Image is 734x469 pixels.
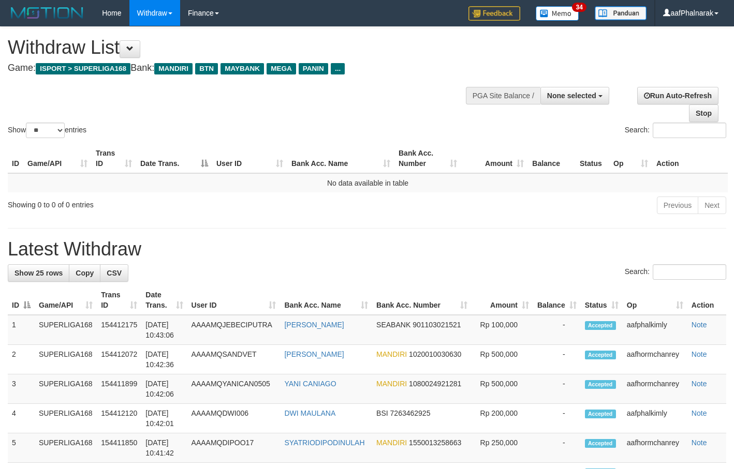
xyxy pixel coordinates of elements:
[547,92,596,100] span: None selected
[637,87,718,104] a: Run Auto-Refresh
[284,321,344,329] a: [PERSON_NAME]
[287,144,394,173] th: Bank Acc. Name: activate to sort column ascending
[585,380,616,389] span: Accepted
[653,123,726,138] input: Search:
[76,269,94,277] span: Copy
[623,433,687,463] td: aafhormchanrey
[8,404,35,433] td: 4
[689,104,718,122] a: Stop
[533,285,581,315] th: Balance: activate to sort column ascending
[472,315,533,345] td: Rp 100,000
[390,409,431,417] span: Copy 7263462925 to clipboard
[35,285,97,315] th: Game/API: activate to sort column ascending
[8,285,35,315] th: ID: activate to sort column descending
[472,285,533,315] th: Amount: activate to sort column ascending
[472,433,533,463] td: Rp 250,000
[92,144,136,173] th: Trans ID: activate to sort column ascending
[284,438,364,447] a: SYATRIODIPODINULAH
[284,350,344,358] a: [PERSON_NAME]
[8,239,726,260] h1: Latest Withdraw
[528,144,576,173] th: Balance
[187,285,281,315] th: User ID: activate to sort column ascending
[8,374,35,404] td: 3
[35,374,97,404] td: SUPERLIGA168
[187,374,281,404] td: AAAAMQYANICAN0505
[8,195,298,210] div: Showing 0 to 0 of 0 entries
[372,285,472,315] th: Bank Acc. Number: activate to sort column ascending
[141,315,187,345] td: [DATE] 10:43:06
[533,404,581,433] td: -
[625,123,726,138] label: Search:
[97,345,141,374] td: 154412072
[8,433,35,463] td: 5
[212,144,287,173] th: User ID: activate to sort column ascending
[623,345,687,374] td: aafhormchanrey
[572,3,586,12] span: 34
[14,269,63,277] span: Show 25 rows
[97,285,141,315] th: Trans ID: activate to sort column ascending
[195,63,218,74] span: BTN
[8,144,23,173] th: ID
[536,6,579,21] img: Button%20Memo.svg
[623,315,687,345] td: aafphalkimly
[376,409,388,417] span: BSI
[97,315,141,345] td: 154412175
[141,285,187,315] th: Date Trans.: activate to sort column ascending
[284,409,335,417] a: DWI MAULANA
[657,196,698,214] a: Previous
[280,285,372,315] th: Bank Acc. Name: activate to sort column ascending
[576,144,609,173] th: Status
[141,404,187,433] td: [DATE] 10:42:01
[692,438,707,447] a: Note
[585,321,616,330] span: Accepted
[141,433,187,463] td: [DATE] 10:41:42
[35,345,97,374] td: SUPERLIGA168
[409,350,461,358] span: Copy 1020010030630 to clipboard
[472,374,533,404] td: Rp 500,000
[267,63,296,74] span: MEGA
[8,63,479,73] h4: Game: Bank:
[533,433,581,463] td: -
[8,123,86,138] label: Show entries
[284,380,336,388] a: YANI CANIAGO
[595,6,647,20] img: panduan.png
[299,63,328,74] span: PANIN
[35,404,97,433] td: SUPERLIGA168
[585,439,616,448] span: Accepted
[141,374,187,404] td: [DATE] 10:42:06
[653,264,726,280] input: Search:
[8,315,35,345] td: 1
[468,6,520,21] img: Feedback.jpg
[331,63,345,74] span: ...
[8,173,728,192] td: No data available in table
[100,264,128,282] a: CSV
[625,264,726,280] label: Search:
[533,345,581,374] td: -
[585,351,616,359] span: Accepted
[623,285,687,315] th: Op: activate to sort column ascending
[533,315,581,345] td: -
[97,374,141,404] td: 154411899
[692,350,707,358] a: Note
[394,144,461,173] th: Bank Acc. Number: activate to sort column ascending
[376,321,410,329] span: SEABANK
[23,144,92,173] th: Game/API: activate to sort column ascending
[461,144,528,173] th: Amount: activate to sort column ascending
[623,404,687,433] td: aafphalkimly
[187,315,281,345] td: AAAAMQJEBECIPUTRA
[376,350,407,358] span: MANDIRI
[187,433,281,463] td: AAAAMQDIPOO17
[409,438,461,447] span: Copy 1550013258663 to clipboard
[692,409,707,417] a: Note
[413,321,461,329] span: Copy 901103021521 to clipboard
[69,264,100,282] a: Copy
[472,404,533,433] td: Rp 200,000
[187,345,281,374] td: AAAAMQSANDVET
[154,63,193,74] span: MANDIRI
[466,87,540,104] div: PGA Site Balance /
[8,264,69,282] a: Show 25 rows
[540,87,609,104] button: None selected
[97,404,141,433] td: 154412120
[141,345,187,374] td: [DATE] 10:42:36
[136,144,212,173] th: Date Trans.: activate to sort column descending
